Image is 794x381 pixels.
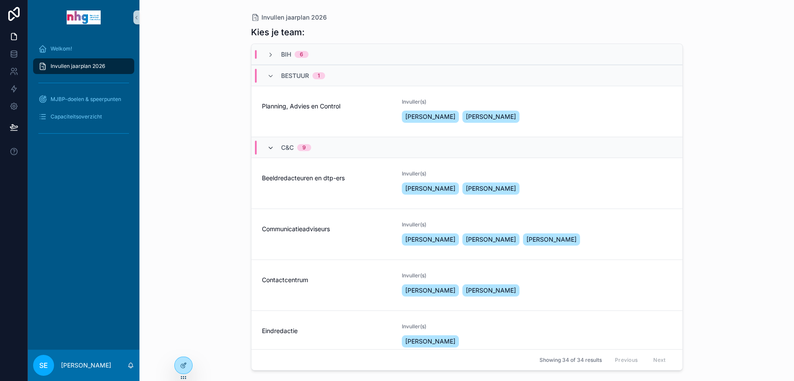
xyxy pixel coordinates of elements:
span: [PERSON_NAME] [466,184,516,193]
span: Invuller(s) [402,221,672,228]
a: MJBP-doelen & speerpunten [33,91,134,107]
span: Bestuur [281,71,309,80]
span: [PERSON_NAME] [405,184,455,193]
span: [PERSON_NAME] [526,235,577,244]
span: Showing 34 of 34 results [540,357,602,364]
span: BIH [281,50,291,59]
span: C&C [281,143,294,152]
div: 9 [302,144,306,151]
span: Communicatieadviseurs [262,225,392,233]
a: Planning, Advies en ControlInvuller(s)[PERSON_NAME][PERSON_NAME] [251,86,682,137]
span: Invullen jaarplan 2026 [51,63,105,70]
h1: Kies je team: [251,26,305,38]
div: 6 [300,51,303,58]
span: Contactcentrum [262,276,392,284]
span: [PERSON_NAME] [405,112,455,121]
div: 1 [318,72,320,79]
span: Capaciteitsoverzicht [51,113,102,120]
span: Beeldredacteuren en dtp-ers [262,174,392,182]
span: Invullen jaarplan 2026 [261,13,327,22]
span: Invuller(s) [402,323,672,330]
span: Eindredactie [262,327,392,335]
span: SE [39,360,48,371]
span: Invuller(s) [402,98,672,105]
a: Capaciteitsoverzicht [33,109,134,125]
span: Invuller(s) [402,272,672,279]
span: [PERSON_NAME] [466,286,516,295]
span: [PERSON_NAME] [466,112,516,121]
span: [PERSON_NAME] [405,286,455,295]
p: [PERSON_NAME] [61,361,111,370]
div: scrollable content [28,35,139,152]
a: ContactcentrumInvuller(s)[PERSON_NAME][PERSON_NAME] [251,260,682,310]
span: MJBP-doelen & speerpunten [51,96,121,103]
span: [PERSON_NAME] [405,337,455,346]
span: Welkom! [51,45,72,52]
span: Planning, Advies en Control [262,102,392,111]
a: Beeldredacteuren en dtp-ersInvuller(s)[PERSON_NAME][PERSON_NAME] [251,158,682,209]
a: Invullen jaarplan 2026 [33,58,134,74]
span: [PERSON_NAME] [405,235,455,244]
span: Invuller(s) [402,170,672,177]
a: Invullen jaarplan 2026 [251,13,327,22]
img: App logo [67,10,101,24]
a: CommunicatieadviseursInvuller(s)[PERSON_NAME][PERSON_NAME][PERSON_NAME] [251,209,682,260]
span: [PERSON_NAME] [466,235,516,244]
a: Welkom! [33,41,134,57]
a: EindredactieInvuller(s)[PERSON_NAME] [251,310,682,361]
